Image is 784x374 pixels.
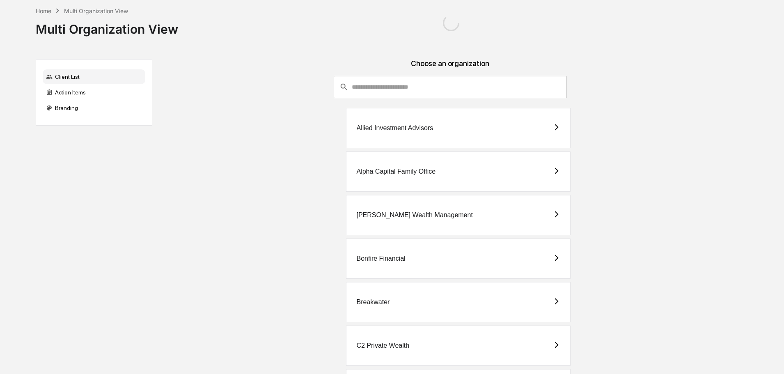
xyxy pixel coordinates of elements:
[356,211,472,219] div: [PERSON_NAME] Wealth Management
[356,342,409,349] div: C2 Private Wealth
[159,59,741,76] div: Choose an organization
[356,255,405,262] div: Bonfire Financial
[43,69,145,84] div: Client List
[43,101,145,115] div: Branding
[334,76,567,98] div: consultant-dashboard__filter-organizations-search-bar
[64,7,128,14] div: Multi Organization View
[36,7,51,14] div: Home
[36,15,178,37] div: Multi Organization View
[356,168,436,175] div: Alpha Capital Family Office
[43,85,145,100] div: Action Items
[356,298,390,306] div: Breakwater
[356,124,433,132] div: Allied Investment Advisors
